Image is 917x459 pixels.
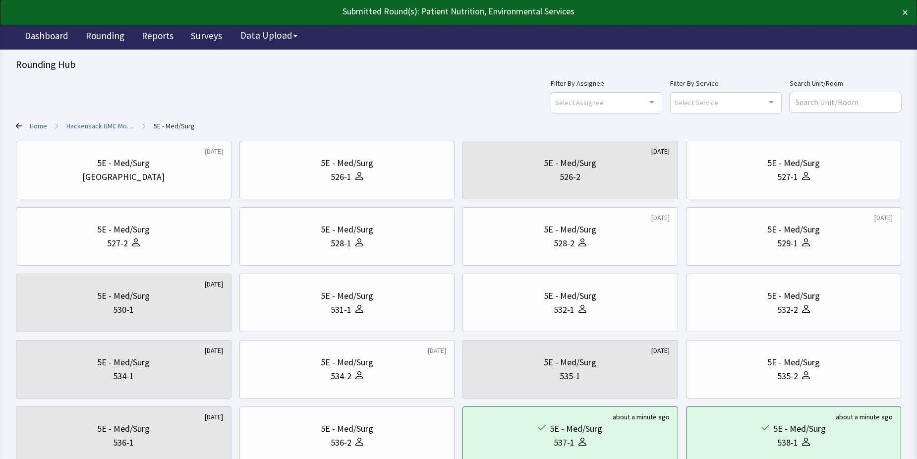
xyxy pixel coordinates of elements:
[777,369,798,383] div: 535-2
[551,77,662,89] label: Filter By Assignee
[554,303,574,317] div: 532-1
[234,26,303,45] button: Data Upload
[30,121,47,131] a: Home
[9,4,818,18] div: Submitted Round(s): Patient Nutrition, Environmental Services
[331,303,351,317] div: 531-1
[321,289,373,303] div: 5E - Med/Surg
[97,355,150,369] div: 5E - Med/Surg
[560,369,580,383] div: 535-1
[321,223,373,236] div: 5E - Med/Surg
[767,355,820,369] div: 5E - Med/Surg
[321,355,373,369] div: 5E - Med/Surg
[331,170,351,184] div: 526-1
[777,436,798,450] div: 538-1
[205,146,223,156] div: [DATE]
[97,223,150,236] div: 5E - Med/Surg
[82,170,165,184] div: [GEOGRAPHIC_DATA]
[55,116,58,136] span: >
[205,279,223,289] div: [DATE]
[902,4,908,20] button: ×
[142,116,146,136] span: >
[544,355,596,369] div: 5E - Med/Surg
[767,156,820,170] div: 5E - Med/Surg
[613,412,670,422] div: about a minute ago
[66,121,134,131] a: Hackensack UMC Mountainside
[790,77,901,89] label: Search Unit/Room
[97,289,150,303] div: 5E - Med/Surg
[544,156,596,170] div: 5E - Med/Surg
[113,369,134,383] div: 534-1
[134,25,181,50] a: Reports
[874,213,893,223] div: [DATE]
[554,236,574,250] div: 528-2
[16,57,901,71] div: Rounding Hub
[78,25,132,50] a: Rounding
[113,303,134,317] div: 530-1
[331,436,351,450] div: 536-2
[836,412,893,422] div: about a minute ago
[651,146,670,156] div: [DATE]
[97,422,150,436] div: 5E - Med/Surg
[675,97,718,108] span: Select Service
[321,156,373,170] div: 5E - Med/Surg
[777,303,798,317] div: 532-2
[651,213,670,223] div: [DATE]
[767,289,820,303] div: 5E - Med/Surg
[331,236,351,250] div: 528-1
[154,121,195,131] a: 5E - Med/Surg
[555,97,604,108] span: Select Assignee
[113,436,134,450] div: 536-1
[321,422,373,436] div: 5E - Med/Surg
[428,345,446,355] div: [DATE]
[777,170,798,184] div: 527-1
[550,422,602,436] div: 5E - Med/Surg
[670,77,782,89] label: Filter By Service
[205,345,223,355] div: [DATE]
[777,236,798,250] div: 529-1
[790,92,901,112] input: Search Unit/Room
[767,223,820,236] div: 5E - Med/Surg
[97,156,150,170] div: 5E - Med/Surg
[773,422,826,436] div: 5E - Med/Surg
[107,236,128,250] div: 527-2
[17,25,76,50] a: Dashboard
[205,412,223,422] div: [DATE]
[651,345,670,355] div: [DATE]
[544,289,596,303] div: 5E - Med/Surg
[183,25,229,50] a: Surveys
[544,223,596,236] div: 5E - Med/Surg
[331,369,351,383] div: 534-2
[560,170,580,184] div: 526-2
[554,436,574,450] div: 537-1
